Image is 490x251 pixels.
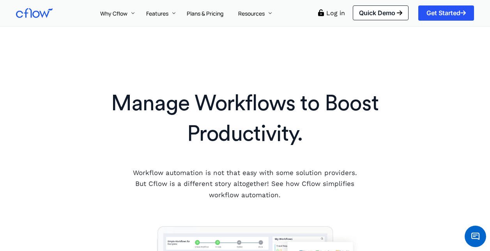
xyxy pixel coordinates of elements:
a: Log in [326,9,345,17]
img: Cflow [16,8,52,18]
a: Get Started [418,5,474,20]
p: Workflow automation is not that easy with some solution providers. But Cflow is a different story... [127,167,363,201]
h1: Manage Workflows to Boost Productivity. [96,88,394,150]
span: Get Started [426,10,466,16]
span: Features [146,10,168,17]
span: Plans & Pricing [187,10,223,17]
span: Chat Widget [465,226,486,247]
span: Why Cflow [100,10,127,17]
a: Quick Demo [353,5,409,20]
span: Resources [238,10,265,17]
